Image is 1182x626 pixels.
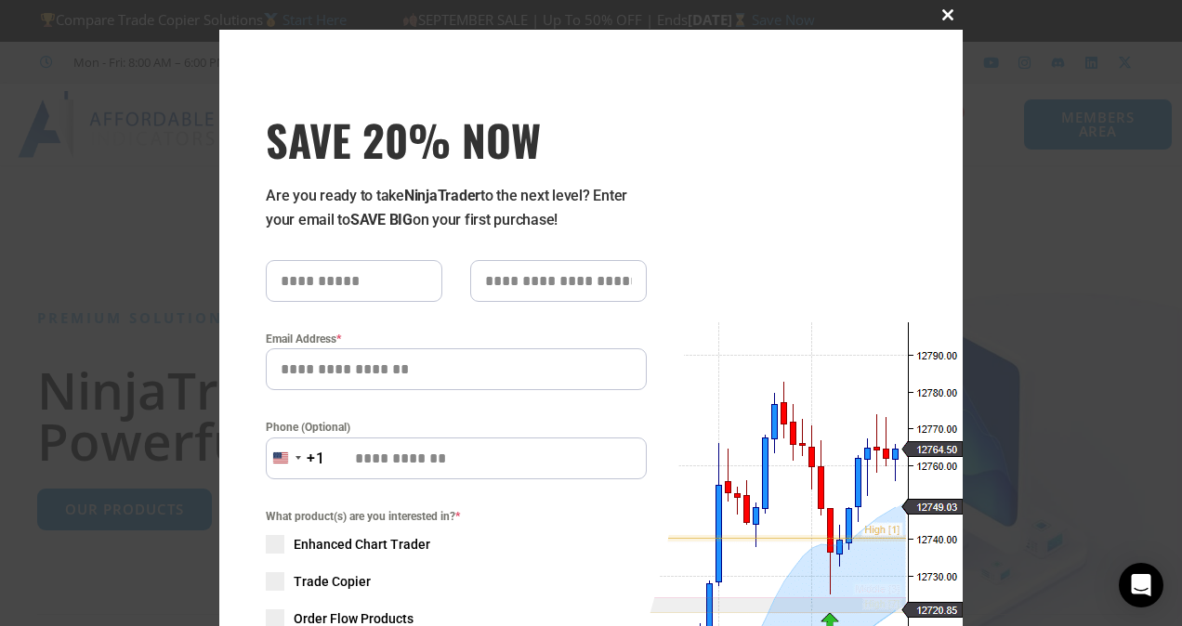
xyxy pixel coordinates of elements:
[404,187,480,204] strong: NinjaTrader
[294,572,371,591] span: Trade Copier
[266,572,647,591] label: Trade Copier
[1119,563,1163,607] div: Open Intercom Messenger
[266,437,325,479] button: Selected country
[266,418,647,437] label: Phone (Optional)
[266,184,647,232] p: Are you ready to take to the next level? Enter your email to on your first purchase!
[266,113,647,165] h3: SAVE 20% NOW
[307,447,325,471] div: +1
[266,535,647,554] label: Enhanced Chart Trader
[266,507,647,526] span: What product(s) are you interested in?
[294,535,430,554] span: Enhanced Chart Trader
[350,211,413,228] strong: SAVE BIG
[266,330,647,348] label: Email Address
